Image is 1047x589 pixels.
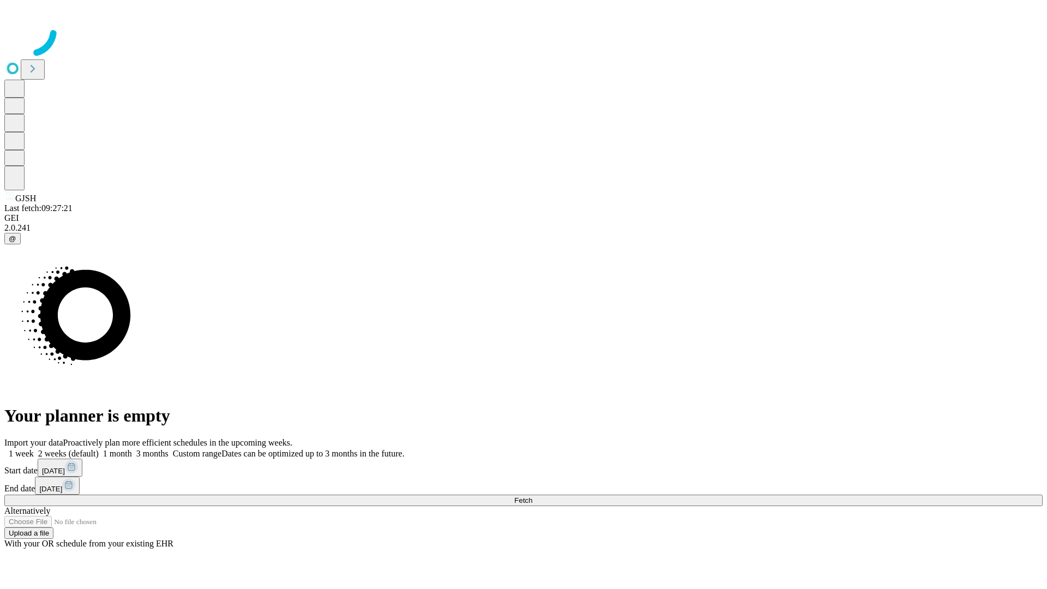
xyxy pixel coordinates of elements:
[4,406,1043,426] h1: Your planner is empty
[4,223,1043,233] div: 2.0.241
[4,506,50,515] span: Alternatively
[4,459,1043,477] div: Start date
[15,194,36,203] span: GJSH
[4,495,1043,506] button: Fetch
[173,449,221,458] span: Custom range
[42,467,65,475] span: [DATE]
[221,449,404,458] span: Dates can be optimized up to 3 months in the future.
[4,477,1043,495] div: End date
[4,203,73,213] span: Last fetch: 09:27:21
[136,449,169,458] span: 3 months
[9,235,16,243] span: @
[4,233,21,244] button: @
[39,485,62,493] span: [DATE]
[4,438,63,447] span: Import your data
[63,438,292,447] span: Proactively plan more efficient schedules in the upcoming weeks.
[4,539,173,548] span: With your OR schedule from your existing EHR
[38,449,99,458] span: 2 weeks (default)
[9,449,34,458] span: 1 week
[514,496,532,504] span: Fetch
[4,527,53,539] button: Upload a file
[38,459,82,477] button: [DATE]
[35,477,80,495] button: [DATE]
[4,213,1043,223] div: GEI
[103,449,132,458] span: 1 month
